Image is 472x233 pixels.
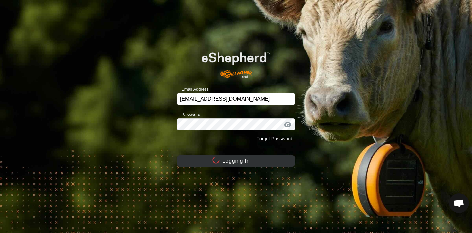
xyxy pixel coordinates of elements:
div: Open chat [449,193,469,213]
label: Password [177,111,200,118]
a: Forgot Password [256,136,292,141]
img: E-shepherd Logo [189,42,283,83]
input: Email Address [177,93,295,105]
label: Email Address [177,86,209,93]
button: Logging In [177,155,295,167]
